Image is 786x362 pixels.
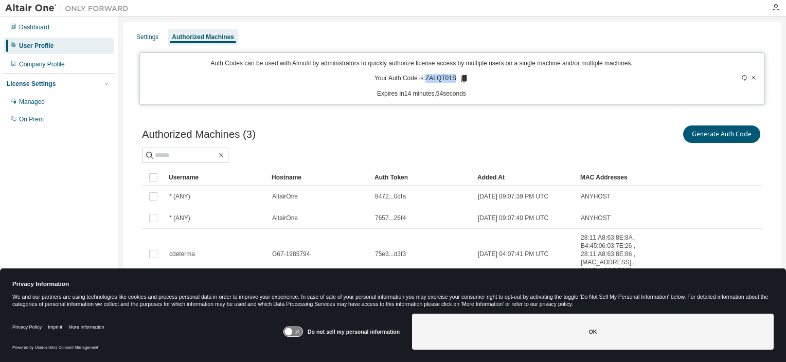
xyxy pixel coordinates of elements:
div: Auth Token [374,169,469,186]
div: Authorized Machines [172,33,234,41]
span: [DATE] 09:07:39 PM UTC [478,192,548,201]
p: Auth Codes can be used with Almutil by administrators to quickly authorize license access by mult... [146,59,697,68]
span: Authorized Machines (3) [142,129,256,140]
span: AltairOne [272,214,298,222]
span: AltairOne [272,192,298,201]
p: Your Auth Code is: ZALQT01S [374,74,469,83]
span: * (ANY) [169,192,190,201]
div: Company Profile [19,60,65,68]
span: cdeterma [169,250,195,258]
div: Dashboard [19,23,49,31]
span: [DATE] 09:07:40 PM UTC [478,214,548,222]
span: * (ANY) [169,214,190,222]
div: Managed [19,98,45,106]
img: Altair One [5,3,134,13]
span: ANYHOST [581,214,611,222]
span: 8472...0dfa [375,192,406,201]
div: Settings [136,33,158,41]
div: Added At [477,169,572,186]
div: MAC Addresses [580,169,649,186]
span: [DATE] 04:07:41 PM UTC [478,250,548,258]
div: Hostname [272,169,366,186]
p: Expires in 14 minutes, 54 seconds [146,89,697,98]
button: Generate Auth Code [683,125,760,143]
span: ANYHOST [581,192,611,201]
div: User Profile [19,42,53,50]
span: 28:11:A8:63:8E:8A , B4:45:06:03:7E:26 , 28:11:A8:63:8E:86 , [MAC_ADDRESS] , [MAC_ADDRESS] [581,233,649,275]
span: 75e3...d3f3 [375,250,406,258]
span: G67-1985794 [272,250,310,258]
div: Username [169,169,263,186]
div: License Settings [7,80,56,88]
span: 7657...26f4 [375,214,406,222]
div: On Prem [19,115,44,123]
